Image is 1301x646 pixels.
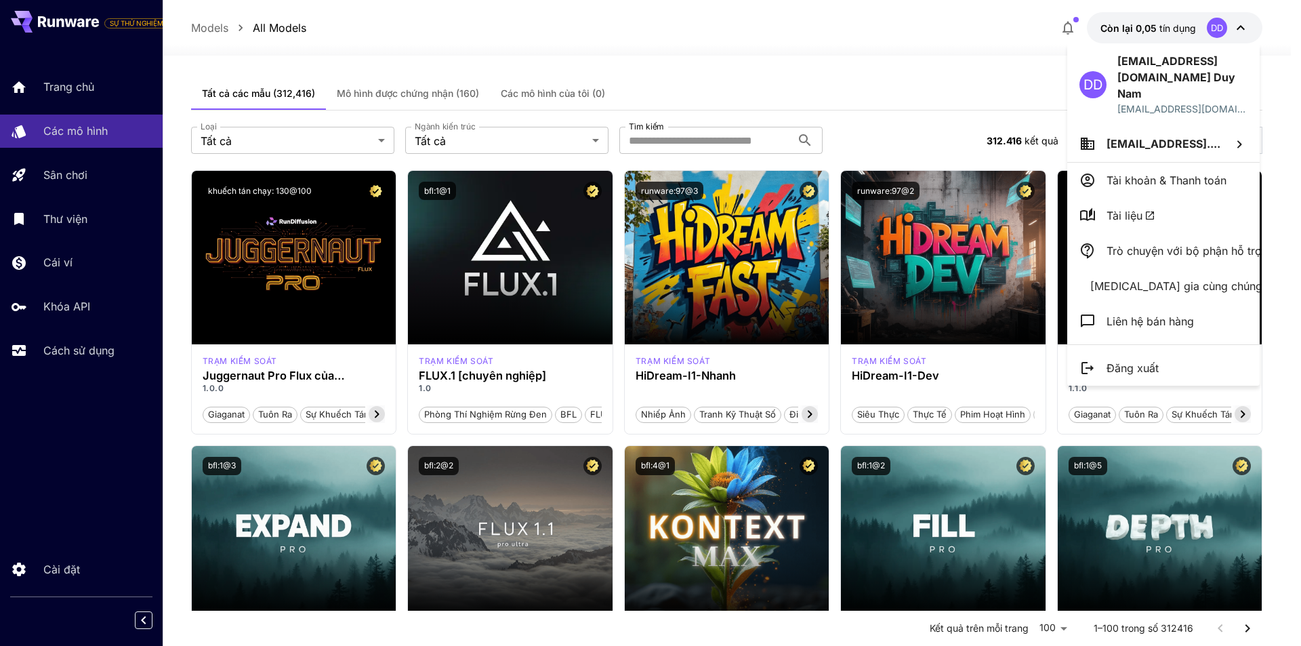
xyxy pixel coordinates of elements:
div: duynam05012k@gmail.com [1117,102,1247,116]
font: DD [1083,77,1102,93]
font: [EMAIL_ADDRESS].... [1107,137,1220,150]
button: [EMAIL_ADDRESS].... [1067,125,1260,162]
font: Tài liệu [1107,209,1142,222]
font: [EMAIL_ADDRESS][DOMAIN_NAME] [1117,103,1245,129]
font: Trò chuyện với bộ phận hỗ trợ [1107,244,1262,258]
font: Liên hệ bán hàng [1107,315,1194,328]
font: [EMAIL_ADDRESS][DOMAIN_NAME] Duy Nam [1117,54,1235,100]
font: Tài khoản & Thanh toán [1107,174,1226,187]
font: Đăng xuất [1107,361,1159,375]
